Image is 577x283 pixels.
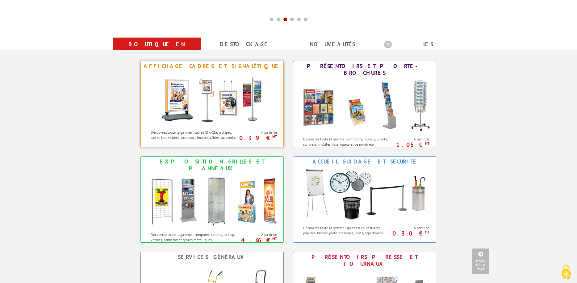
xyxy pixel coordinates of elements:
p: 1.05 € [390,143,430,147]
p: Découvrez toute la gamme : comptoirs, muraux, pliants, sur pieds, mobiles, tourniquets et de nomb... [303,136,391,152]
a: Accueil Guidage et Sécurité Accueil Guidage et Sécurité Découvrez toute la gamme : guides files, ... [293,156,436,243]
a: Affichage Cadres et Signalétique Affichage Cadres et Signalétique Découvrez toute la gamme : cadr... [140,61,284,147]
p: 4.66 € [237,238,277,242]
sup: HT [425,229,429,235]
span: A partir de [240,130,277,135]
img: Exposition Grilles et Panneaux [144,173,280,229]
div: Accueil Guidage et Sécurité [295,158,434,165]
p: Découvrez toute la gamme : guides files, vestiaires, pupitres, badges, porte-messages, urnes, pap... [303,225,391,236]
button: Cookies (fenêtre modale) [555,262,577,283]
div: Présentoirs Presse et Journaux [295,254,434,267]
div: Présentoirs et Porte-brochures [295,63,434,76]
div: Exposition Grilles et Panneaux [142,158,282,172]
a: Destockage [208,39,281,50]
a: Boutique en ligne [120,39,193,61]
img: Cookies (fenêtre modale) [558,265,574,280]
p: Découvrez toute la gamme : comptoirs, totems, roll-up, vitrines, panneaux et grilles métalliques. [151,232,239,242]
p: 0.30 € [390,232,430,235]
span: A partir de [393,137,430,142]
div: Services Généraux [142,254,282,261]
div: Affichage Cadres et Signalétique [142,63,282,70]
p: 0.39 € [237,136,277,140]
sup: HT [272,236,277,241]
p: Découvrez toute la gamme : cadres Clic-Clac à clapet, cadres Led, vitrines, tableaux, cimaises, c... [151,130,239,140]
img: Affichage Cadres et Signalétique [155,71,269,127]
span: A partir de [240,232,277,237]
a: Haut de la page [472,249,489,274]
sup: HT [425,141,429,146]
a: Présentoirs et Porte-brochures Présentoirs et Porte-brochures Découvrez toute la gamme : comptoir... [293,61,436,147]
img: Présentoirs et Porte-brochures [297,78,433,133]
a: nouveautés [296,39,369,50]
a: Exposition Grilles et Panneaux Exposition Grilles et Panneaux Découvrez toute la gamme : comptoir... [140,156,284,243]
b: Les promotions [384,39,461,51]
a: Les promotions [384,39,457,61]
sup: HT [272,134,277,139]
img: Accueil Guidage et Sécurité [297,167,433,222]
span: A partir de [393,225,430,230]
